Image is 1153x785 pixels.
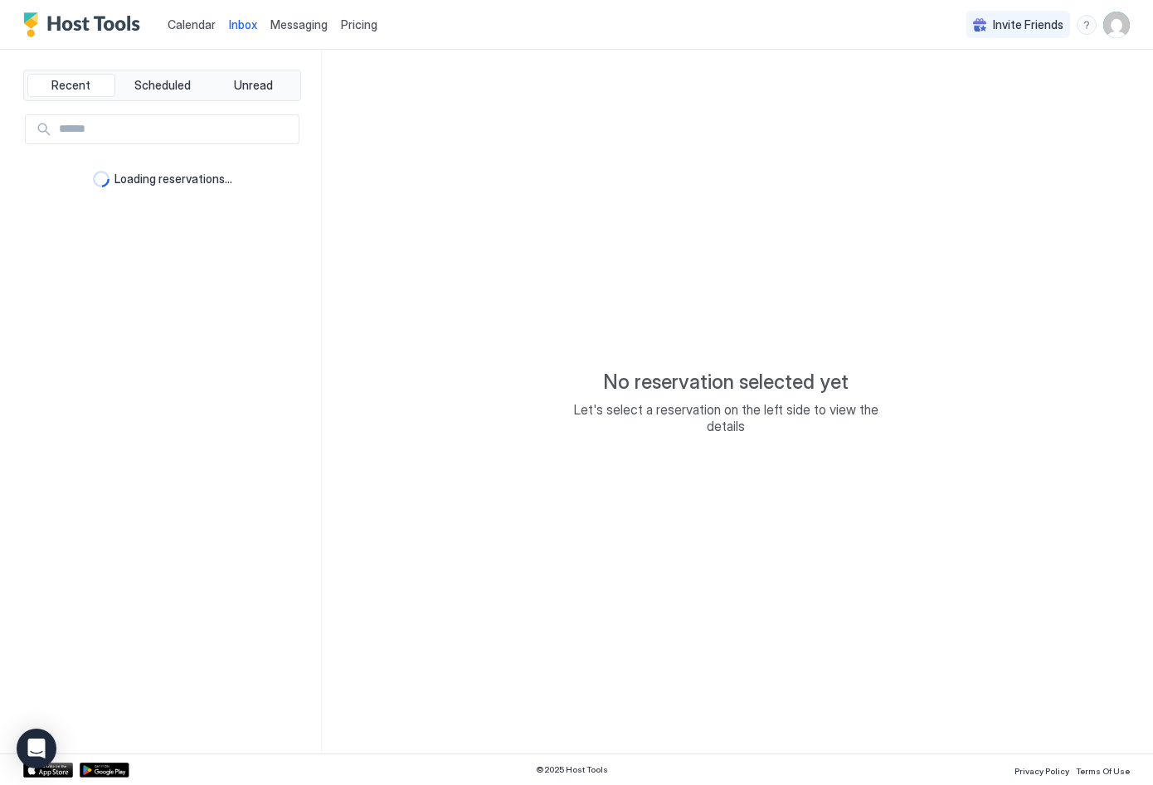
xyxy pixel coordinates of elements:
span: Unread [234,78,273,93]
a: Host Tools Logo [23,12,148,37]
a: Terms Of Use [1076,761,1130,778]
span: Loading reservations... [114,172,232,187]
a: Calendar [168,16,216,33]
a: Inbox [229,16,257,33]
span: No reservation selected yet [603,370,849,395]
a: Privacy Policy [1014,761,1069,778]
div: Open Intercom Messenger [17,729,56,768]
span: Calendar [168,17,216,31]
span: Let's select a reservation on the left side to view the details [560,401,892,434]
input: Input Field [52,115,299,143]
a: Google Play Store [80,763,129,778]
span: Privacy Policy [1014,766,1069,776]
div: menu [1077,15,1097,35]
span: Invite Friends [993,17,1063,32]
div: User profile [1103,12,1130,38]
button: Recent [27,74,115,97]
span: © 2025 Host Tools [536,764,608,775]
div: tab-group [23,70,301,101]
span: Inbox [229,17,257,31]
button: Scheduled [119,74,207,97]
span: Terms Of Use [1076,766,1130,776]
button: Unread [209,74,297,97]
a: App Store [23,763,73,778]
span: Scheduled [134,78,191,93]
span: Recent [51,78,90,93]
div: loading [93,171,109,187]
span: Messaging [270,17,328,31]
a: Messaging [270,16,328,33]
span: Pricing [341,17,377,32]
